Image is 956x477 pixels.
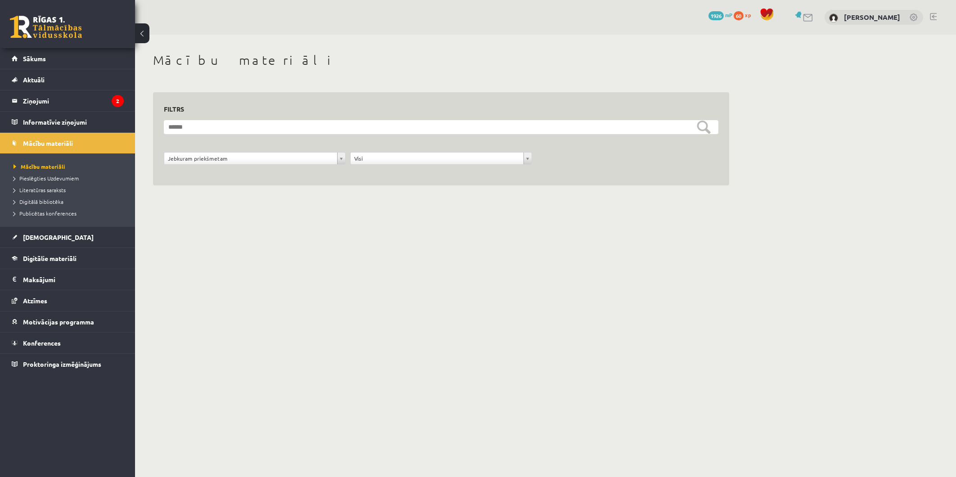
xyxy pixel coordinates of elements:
[112,95,124,107] i: 2
[14,163,65,170] span: Mācību materiāli
[23,339,61,347] span: Konferences
[164,153,345,164] a: Jebkuram priekšmetam
[14,186,126,194] a: Literatūras saraksts
[14,210,77,217] span: Publicētas konferences
[12,248,124,269] a: Digitālie materiāli
[14,186,66,193] span: Literatūras saraksts
[12,112,124,132] a: Informatīvie ziņojumi
[354,153,520,164] span: Visi
[23,360,101,368] span: Proktoringa izmēģinājums
[725,11,732,18] span: mP
[23,112,124,132] legend: Informatīvie ziņojumi
[14,162,126,171] a: Mācību materiāli
[12,69,124,90] a: Aktuāli
[164,103,708,115] h3: Filtrs
[23,233,94,241] span: [DEMOGRAPHIC_DATA]
[23,269,124,290] legend: Maksājumi
[14,209,126,217] a: Publicētas konferences
[12,354,124,374] a: Proktoringa izmēģinājums
[10,16,82,38] a: Rīgas 1. Tālmācības vidusskola
[23,90,124,111] legend: Ziņojumi
[12,48,124,69] a: Sākums
[23,318,94,326] span: Motivācijas programma
[12,333,124,353] a: Konferences
[23,254,77,262] span: Digitālie materiāli
[12,311,124,332] a: Motivācijas programma
[12,227,124,247] a: [DEMOGRAPHIC_DATA]
[745,11,751,18] span: xp
[12,133,124,153] a: Mācību materiāli
[12,90,124,111] a: Ziņojumi2
[708,11,724,20] span: 1926
[12,290,124,311] a: Atzīmes
[23,139,73,147] span: Mācību materiāli
[844,13,900,22] a: [PERSON_NAME]
[351,153,532,164] a: Visi
[23,297,47,305] span: Atzīmes
[153,53,729,68] h1: Mācību materiāli
[12,269,124,290] a: Maksājumi
[23,76,45,84] span: Aktuāli
[14,198,126,206] a: Digitālā bibliotēka
[23,54,46,63] span: Sākums
[168,153,334,164] span: Jebkuram priekšmetam
[708,11,732,18] a: 1926 mP
[14,174,126,182] a: Pieslēgties Uzdevumiem
[734,11,744,20] span: 60
[829,13,838,22] img: Krists Salmins
[14,198,63,205] span: Digitālā bibliotēka
[14,175,79,182] span: Pieslēgties Uzdevumiem
[734,11,755,18] a: 60 xp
